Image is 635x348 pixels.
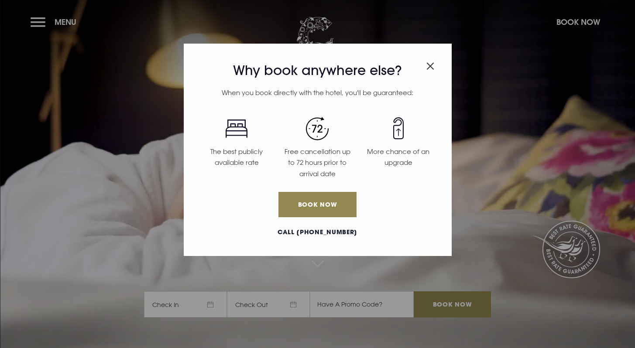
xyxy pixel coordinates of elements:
h3: Why book anywhere else? [196,63,439,78]
p: More chance of an upgrade [363,146,433,168]
button: Close modal [426,58,434,72]
a: Call [PHONE_NUMBER] [196,228,439,237]
p: The best publicly available rate [202,146,272,168]
a: Book Now [278,192,356,217]
p: When you book directly with the hotel, you'll be guaranteed: [196,87,439,99]
p: Free cancellation up to 72 hours prior to arrival date [282,146,353,180]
